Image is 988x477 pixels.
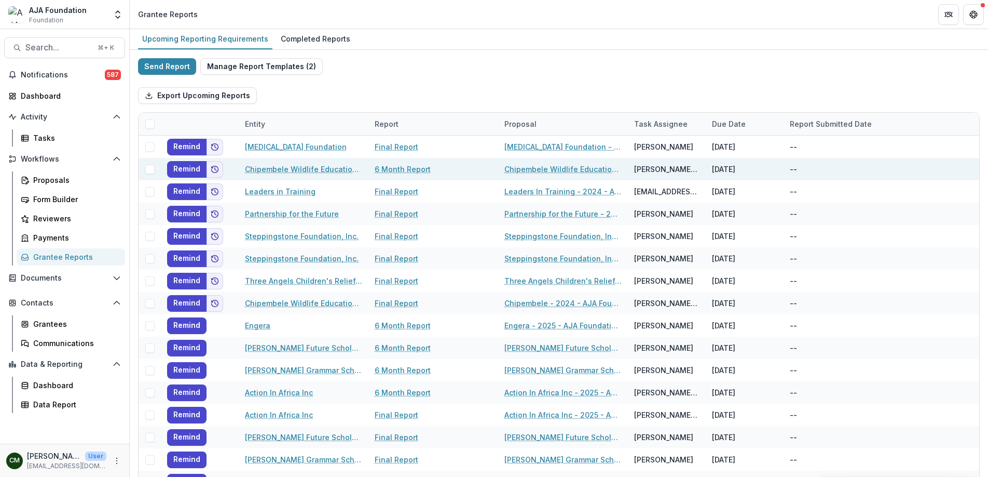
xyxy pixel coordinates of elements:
p: [PERSON_NAME] [27,451,81,461]
div: -- [790,275,797,286]
button: Remind [167,317,207,334]
div: [DATE] [706,448,784,471]
div: -- [790,231,797,242]
div: AJA Foundation [29,5,87,16]
div: Due Date [706,118,752,129]
span: 587 [105,70,121,80]
div: Completed Reports [277,31,354,46]
button: Send Report [138,58,196,75]
a: Action In Africa Inc - 2025 - AJA Foundation Grant Application [504,387,622,398]
div: [DATE] [706,292,784,314]
p: User [85,452,106,461]
button: Remind [167,139,207,155]
div: [DATE] [706,136,784,158]
div: [DATE] [706,359,784,381]
a: 6 Month Report [375,342,431,353]
a: Communications [17,335,125,352]
div: Proposal [498,113,628,135]
div: [DATE] [706,158,784,180]
div: [PERSON_NAME][EMAIL_ADDRESS][DOMAIN_NAME] [634,164,699,175]
div: [PERSON_NAME] [634,231,693,242]
button: Remind [167,452,207,468]
a: Chipembele - 2024 - AJA Foundation Grant Application [504,298,622,309]
a: Final Report [375,298,418,309]
a: Payments [17,229,125,246]
p: [EMAIL_ADDRESS][DOMAIN_NAME] [27,461,106,471]
button: Open Data & Reporting [4,356,125,373]
a: Proposals [17,171,125,189]
a: Final Report [375,208,418,219]
button: Partners [938,4,959,25]
div: -- [790,320,797,331]
a: Final Report [375,275,418,286]
div: Report Submitted Date [784,113,913,135]
a: Grantees [17,315,125,333]
a: Final Report [375,141,418,152]
div: Tasks [33,132,117,143]
button: Open Activity [4,109,125,125]
div: [PERSON_NAME] [634,342,693,353]
button: Add to friends [207,228,223,245]
div: [DATE] [706,426,784,448]
button: Remind [167,429,207,446]
a: Final Report [375,454,418,465]
div: Data Report [33,399,117,410]
div: [PERSON_NAME] [634,275,693,286]
div: -- [790,164,797,175]
div: [DATE] [706,247,784,270]
a: Steppingstone Foundation, Inc. [245,253,359,264]
button: Open Documents [4,270,125,286]
nav: breadcrumb [134,7,202,22]
a: Chipembele Wildlife Education Trust - 2024 - AJA Foundation Discretionary Payment Form [504,164,622,175]
div: Dashboard [33,380,117,391]
button: Add to friends [207,161,223,178]
a: Partnership for the Future [245,208,339,219]
div: ⌘ + K [95,42,116,54]
a: Final Report [375,231,418,242]
div: [PERSON_NAME] [634,365,693,376]
div: -- [790,208,797,219]
a: Three Angels Children's Relief, Inc. - 2024 - AJA Foundation Grant Application [504,275,622,286]
div: Entity [239,113,368,135]
div: -- [790,253,797,264]
div: [PERSON_NAME] [634,253,693,264]
a: Final Report [375,409,418,420]
button: Get Help [963,4,984,25]
div: Communications [33,338,117,349]
div: Report Submitted Date [784,118,878,129]
div: -- [790,141,797,152]
div: Report [368,113,498,135]
button: Remind [167,228,207,245]
div: Form Builder [33,194,117,205]
a: Action In Africa Inc [245,409,313,420]
div: Grantees [33,319,117,329]
a: Steppingstone Foundation, Inc. - 2024 - AJA Foundation Grant Application [504,253,622,264]
div: Task Assignee [628,113,706,135]
div: Upcoming Reporting Requirements [138,31,272,46]
a: Dashboard [4,87,125,104]
a: Partnership for the Future - 2024 - AJA Foundation Grant Application [504,208,622,219]
div: [DATE] [706,203,784,225]
a: [MEDICAL_DATA] Foundation [245,141,347,152]
a: Completed Reports [277,29,354,49]
a: Chipembele Wildlife Education Trust [245,298,362,309]
a: [PERSON_NAME] Future Scholars [245,432,362,443]
a: Upcoming Reporting Requirements [138,29,272,49]
div: [DATE] [706,225,784,247]
a: 6 Month Report [375,387,431,398]
div: Dashboard [21,90,117,101]
div: -- [790,342,797,353]
div: [PERSON_NAME] [634,141,693,152]
button: Open Contacts [4,295,125,311]
a: 6 Month Report [375,365,431,376]
a: 6 Month Report [375,164,431,175]
div: [DATE] [706,381,784,404]
button: Notifications587 [4,67,125,83]
a: [PERSON_NAME] Grammar School Pathfinder Program [245,365,362,376]
div: -- [790,454,797,465]
a: [PERSON_NAME] Future Scholars - 2025 - AJA Foundation Grant Application [504,432,622,443]
a: Tasks [17,129,125,147]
